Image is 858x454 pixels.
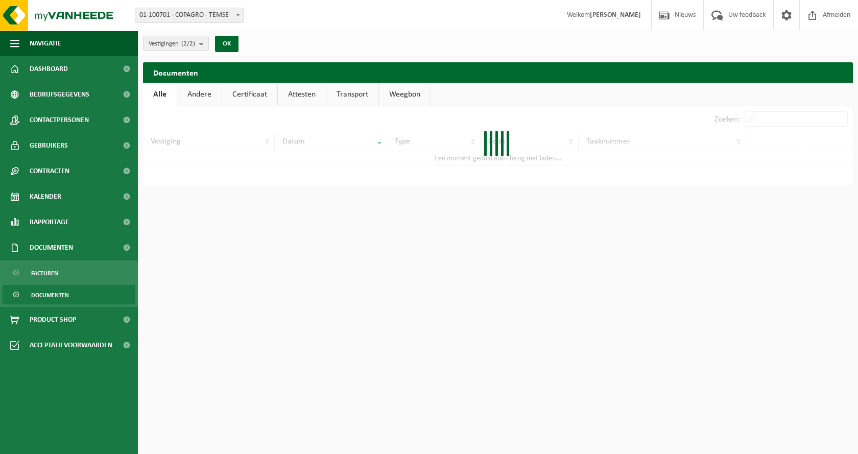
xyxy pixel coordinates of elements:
span: Product Shop [30,307,76,332]
a: Documenten [3,285,135,304]
strong: [PERSON_NAME] [590,11,641,19]
span: Navigatie [30,31,61,56]
span: Documenten [31,285,69,305]
span: Vestigingen [149,36,195,52]
span: Facturen [31,264,58,283]
span: Bedrijfsgegevens [30,82,89,107]
span: Contactpersonen [30,107,89,133]
span: Kalender [30,184,61,209]
button: OK [215,36,239,52]
h2: Documenten [143,62,853,82]
span: Acceptatievoorwaarden [30,332,112,358]
button: Vestigingen(2/2) [143,36,209,51]
span: Dashboard [30,56,68,82]
span: Documenten [30,235,73,260]
span: 01-100701 - COPAGRO - TEMSE [135,8,243,22]
count: (2/2) [181,40,195,47]
a: Alle [143,83,177,106]
a: Certificaat [222,83,277,106]
a: Attesten [278,83,326,106]
span: Rapportage [30,209,69,235]
span: 01-100701 - COPAGRO - TEMSE [135,8,244,23]
a: Andere [177,83,222,106]
a: Transport [326,83,378,106]
span: Contracten [30,158,69,184]
span: Gebruikers [30,133,68,158]
a: Facturen [3,263,135,282]
a: Weegbon [379,83,431,106]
